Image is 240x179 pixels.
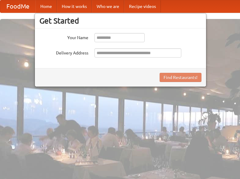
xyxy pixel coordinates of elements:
[124,0,161,13] a: Recipe videos
[92,0,124,13] a: Who we are
[39,48,88,56] label: Delivery Address
[39,33,88,41] label: Your Name
[39,16,201,25] h3: Get Started
[160,73,201,82] button: Find Restaurants!
[35,0,57,13] a: Home
[57,0,92,13] a: How it works
[0,0,35,13] a: FoodMe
